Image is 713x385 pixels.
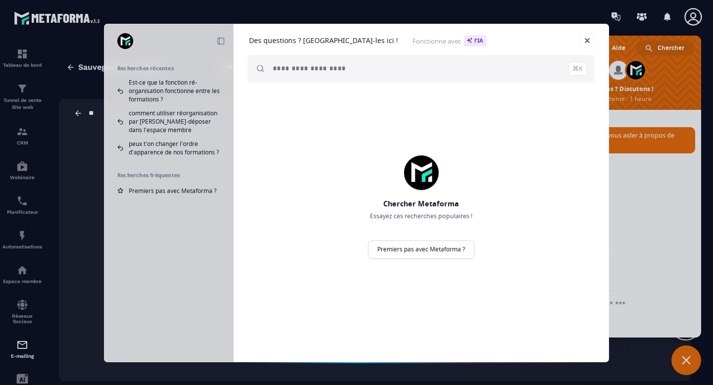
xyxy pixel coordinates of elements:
h1: Des questions ? [GEOGRAPHIC_DATA]-les ici ! [249,36,398,45]
a: Premiers pas avec Metaforma ? [368,241,474,259]
h2: Recherches fréquentes [117,172,220,179]
span: Est-ce que la fonction ré-organisation fonctionne entre les formations ? [129,78,220,103]
h2: Recherches récentes [117,65,220,72]
span: Premiers pas avec Metaforma ? [129,187,216,195]
a: Fermer [580,33,595,48]
span: peux t'on changer l'ordre d'apparence de nos formations ? [129,140,220,156]
span: comment utiliser réorganisation par [PERSON_NAME]-déposer dans l'espace membre [129,109,220,134]
h2: Chercher Metaforma [347,199,495,209]
a: Réduire [214,34,228,48]
p: Essayez ces recherches populaires ! [347,212,495,221]
span: l'IA [464,35,487,47]
span: Fonctionne avec [412,35,487,47]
